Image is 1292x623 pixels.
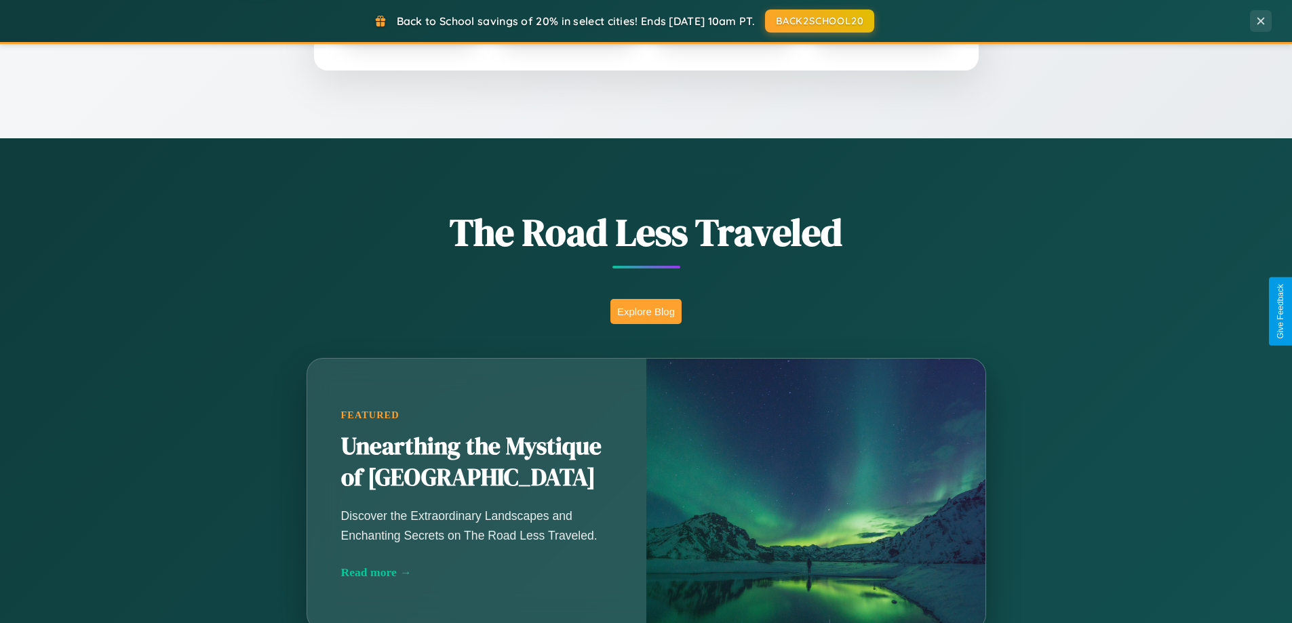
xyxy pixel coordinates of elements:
[341,431,612,494] h2: Unearthing the Mystique of [GEOGRAPHIC_DATA]
[341,409,612,421] div: Featured
[239,206,1053,258] h1: The Road Less Traveled
[341,565,612,580] div: Read more →
[341,506,612,544] p: Discover the Extraordinary Landscapes and Enchanting Secrets on The Road Less Traveled.
[1276,284,1285,339] div: Give Feedback
[397,14,755,28] span: Back to School savings of 20% in select cities! Ends [DATE] 10am PT.
[610,299,682,324] button: Explore Blog
[765,9,874,33] button: BACK2SCHOOL20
